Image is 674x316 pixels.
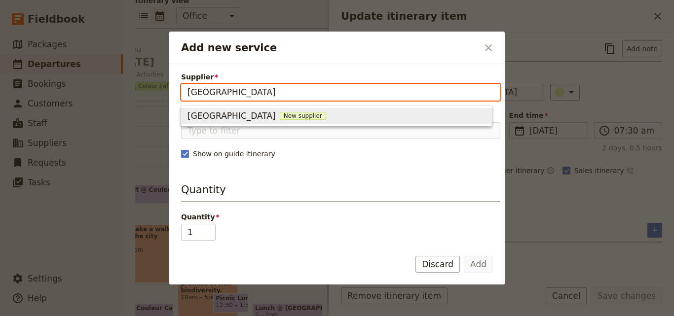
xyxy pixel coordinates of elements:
span: Quantity [181,212,500,222]
input: Service [181,122,500,139]
span: New supplier [280,112,326,120]
button: Add [464,256,493,273]
button: Close dialog [480,39,497,56]
button: Discard [415,256,460,273]
h3: Quantity [181,182,500,202]
input: Quantity [181,224,216,241]
span: Show on guide itinerary [193,149,275,159]
span: [GEOGRAPHIC_DATA] [187,110,276,122]
input: Supplier [187,86,494,98]
button: [GEOGRAPHIC_DATA] New supplier [182,108,491,124]
span: Supplier [181,72,500,82]
h2: Add new service [181,40,478,55]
